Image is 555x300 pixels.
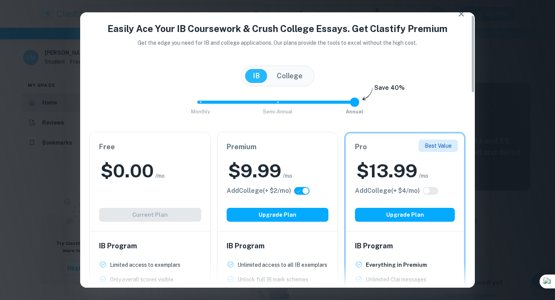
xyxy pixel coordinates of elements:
[362,88,373,101] img: subscription-arrow.svg
[227,142,329,152] h6: Premium
[355,241,455,251] h6: IB Program
[127,39,428,47] p: Get the edge you need for IB and college applications. Our plans provide the tools to excel witho...
[245,69,267,83] button: IB
[425,142,452,150] p: Best Value
[283,172,292,180] span: /mo
[366,261,427,269] p: Everything in Premium
[263,109,293,115] span: Semi-Annual
[99,241,201,251] h6: IB Program
[355,142,455,152] h6: Pro
[228,158,281,183] h2: $ 9.99
[374,83,405,96] h6: Save 40%
[419,172,428,180] span: /mo
[227,186,291,196] h6: Click to see all the additional College features.
[357,158,417,183] h2: $ 13.99
[89,22,466,35] h4: Easily Ace Your IB Coursework & Crush College Essays. Get Clastify Premium
[355,186,420,196] h6: Click to see all the additional College features.
[346,109,363,115] span: Annual
[99,142,201,152] h6: Free
[355,208,455,222] button: Upgrade Plan
[110,261,180,269] p: Limited access to exemplars
[191,109,210,115] span: Monthly
[227,241,329,251] h6: IB Program
[269,69,310,83] button: College
[101,158,154,183] h2: $ 0.00
[237,261,327,269] p: Unlimited access to all IB exemplars
[227,208,329,222] button: Upgrade Plan
[155,172,165,180] span: /mo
